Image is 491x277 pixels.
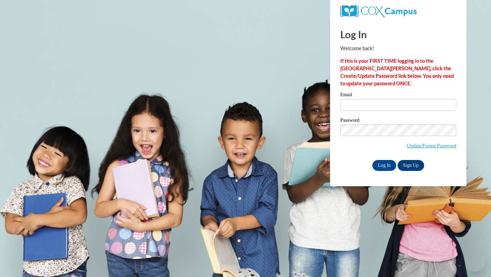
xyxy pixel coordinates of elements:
label: Password [340,118,456,125]
a: COX Campus [340,5,456,17]
p: Welcome back! [340,45,456,52]
h1: Log In [340,27,456,41]
img: COX Campus [340,5,417,17]
a: Sign Up [398,160,424,171]
iframe: Button to launch messaging window [464,250,486,272]
input: Log In [372,160,396,171]
strong: If this is your FIRST TIME logging in to the [GEOGRAPHIC_DATA][PERSON_NAME], click the Create/Upd... [340,58,454,86]
label: Email [340,92,456,99]
a: Update/Forgot Password [407,143,456,148]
